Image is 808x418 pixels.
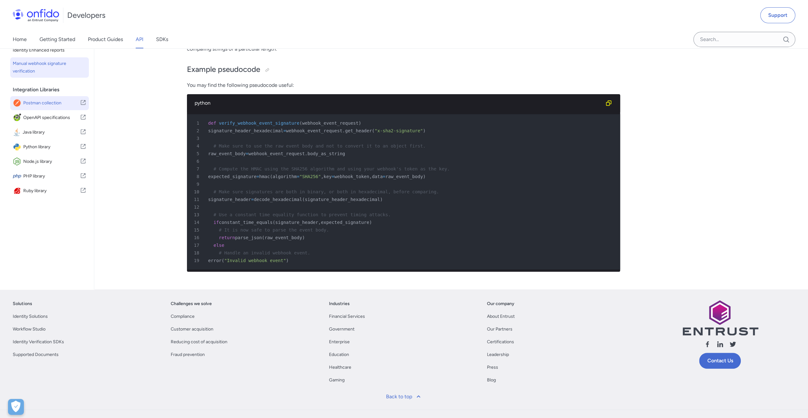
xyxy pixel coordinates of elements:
[375,128,423,133] span: "x-sha2-signature"
[10,169,89,183] a: IconPHP libraryPHP library
[10,96,89,110] a: IconPostman collectionPostman collection
[189,188,204,196] span: 10
[254,197,302,202] span: decode_hexadecimal
[704,340,711,348] svg: Follow us facebook
[699,353,741,369] a: Contact Us
[246,151,248,156] span: =
[307,151,345,156] span: body_as_string
[329,338,349,346] a: Enterprise
[208,258,222,263] span: error
[382,389,426,404] a: Back to top
[156,31,168,48] a: SDKs
[13,172,23,181] img: IconPHP library
[299,174,321,179] span: "SHA256"
[302,197,305,202] span: (
[189,127,204,135] span: 2
[302,235,305,240] span: )
[13,300,32,308] a: Solutions
[487,300,514,308] a: Our company
[13,338,64,346] a: Identity Verification SDKs
[602,97,615,109] button: Copy code snippet button
[187,64,620,75] h2: Example pseudocode
[189,203,204,211] span: 12
[760,7,795,23] a: Support
[729,340,737,350] a: Follow us X (Twitter)
[487,313,515,320] a: About Entrust
[13,9,59,22] img: Onfido Logo
[39,31,75,48] a: Getting Started
[248,151,305,156] span: webhook_event_request
[23,113,80,122] span: OpenAPI specifications
[189,211,204,219] span: 13
[380,197,383,202] span: )
[23,128,80,137] span: Java library
[23,186,80,195] span: Ruby library
[324,174,332,179] span: key
[23,157,80,166] span: Node.js library
[10,155,89,169] a: IconNode.js libraryNode.js library
[302,121,359,126] span: webhook_event_request
[13,31,27,48] a: Home
[67,10,105,20] h1: Developers
[332,174,334,179] span: =
[189,165,204,173] span: 7
[329,300,349,308] a: Industries
[208,128,283,133] span: signature_header_hexadecimal
[136,31,143,48] a: API
[10,184,89,198] a: IconRuby libraryRuby library
[273,174,297,179] span: algorithm
[10,111,89,125] a: IconOpenAPI specificationsOpenAPI specifications
[329,351,349,359] a: Education
[208,151,246,156] span: raw_event_body
[189,157,204,165] span: 6
[329,313,365,320] a: Financial Services
[10,140,89,154] a: IconPython libraryPython library
[208,197,251,202] span: signature_header
[189,173,204,180] span: 8
[369,174,372,179] span: ,
[251,197,254,202] span: =
[23,143,80,151] span: Python library
[219,250,310,255] span: # Handle an invalid webhook event.
[423,128,425,133] span: )
[88,31,123,48] a: Product Guides
[385,174,423,179] span: raw_event_body
[265,235,302,240] span: raw_event_body
[213,189,439,194] span: # Make sure signatures are both in binary, or both in hexadecimal, before comparing.
[13,325,46,333] a: Workflow Studio
[13,143,23,151] img: IconPython library
[329,376,344,384] a: Gaming
[189,234,204,241] span: 16
[297,174,299,179] span: =
[283,128,286,133] span: =
[716,340,724,348] svg: Follow us linkedin
[187,81,620,89] p: You may find the following pseudocode useful:
[305,197,380,202] span: signature_header_hexadecimal
[219,227,329,233] span: # It is now safe to parse the event body.
[189,249,204,257] span: 18
[682,300,758,335] img: Entrust logo
[13,351,59,359] a: Supported Documents
[208,121,216,126] span: def
[334,174,369,179] span: webhook_token
[189,196,204,203] span: 11
[372,174,383,179] span: data
[487,338,514,346] a: Certifications
[189,180,204,188] span: 9
[171,325,213,333] a: Customer acquisition
[189,241,204,249] span: 17
[487,376,496,384] a: Blog
[262,235,264,240] span: (
[345,128,372,133] span: get_header
[13,128,23,137] img: IconJava library
[321,174,324,179] span: ,
[13,313,48,320] a: Identity Solutions
[487,351,509,359] a: Leadership
[359,121,361,126] span: )
[693,32,795,47] input: Onfido search input field
[299,121,302,126] span: (
[189,257,204,264] span: 19
[189,142,204,150] span: 4
[171,338,227,346] a: Reducing cost of acquisition
[23,172,80,181] span: PHP library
